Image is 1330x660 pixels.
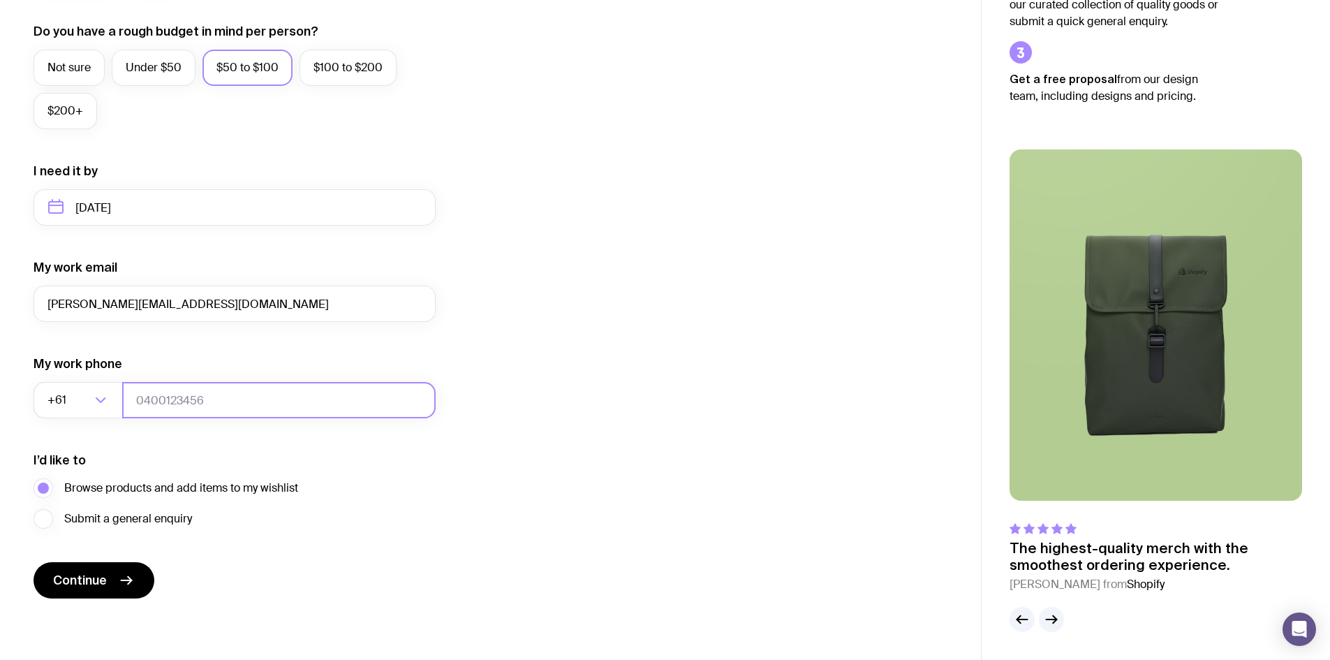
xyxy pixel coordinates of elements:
[64,480,298,497] span: Browse products and add items to my wishlist
[64,511,192,527] span: Submit a general enquiry
[1010,576,1302,593] cite: [PERSON_NAME] from
[34,562,154,599] button: Continue
[34,452,86,469] label: I’d like to
[1127,577,1165,592] span: Shopify
[47,382,69,418] span: +61
[34,50,105,86] label: Not sure
[300,50,397,86] label: $100 to $200
[34,355,122,372] label: My work phone
[202,50,293,86] label: $50 to $100
[34,286,436,322] input: you@email.com
[53,572,107,589] span: Continue
[34,382,123,418] div: Search for option
[34,23,318,40] label: Do you have a rough budget in mind per person?
[34,93,97,129] label: $200+
[34,163,98,179] label: I need it by
[69,382,91,418] input: Search for option
[1010,71,1219,105] p: from our design team, including designs and pricing.
[1283,613,1316,646] div: Open Intercom Messenger
[112,50,195,86] label: Under $50
[122,382,436,418] input: 0400123456
[34,189,436,226] input: Select a target date
[34,259,117,276] label: My work email
[1010,73,1117,85] strong: Get a free proposal
[1010,540,1302,573] p: The highest-quality merch with the smoothest ordering experience.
